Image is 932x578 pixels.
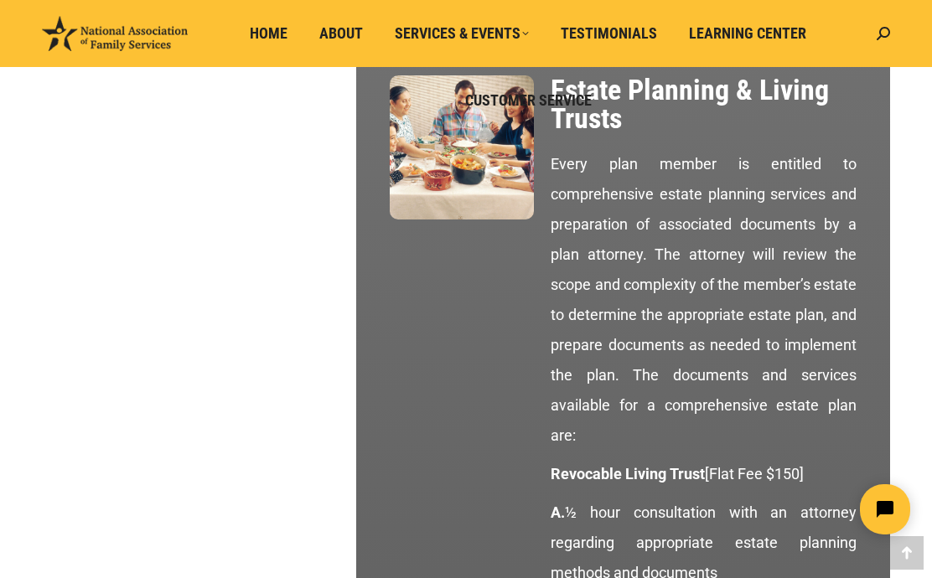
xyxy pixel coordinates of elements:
[551,465,705,483] strong: Revocable Living Trust
[465,91,592,110] span: Customer Service
[551,503,565,521] strong: A.
[561,24,657,43] span: Testimonials
[319,24,363,43] span: About
[551,75,857,132] h2: Estate Planning & Living Trusts
[551,149,857,451] p: Every plan member is entitled to comprehensive estate planning services and preparation of associ...
[395,24,529,43] span: Services & Events
[636,470,924,549] iframe: Tidio Chat
[453,85,603,116] a: Customer Service
[689,24,806,43] span: Learning Center
[42,16,188,50] img: National Association of Family Services
[250,24,287,43] span: Home
[308,18,375,49] a: About
[677,18,818,49] a: Learning Center
[238,18,299,49] a: Home
[551,459,857,489] p: [Flat Fee $150]
[549,18,669,49] a: Testimonials
[390,75,534,219] img: Estate Planning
